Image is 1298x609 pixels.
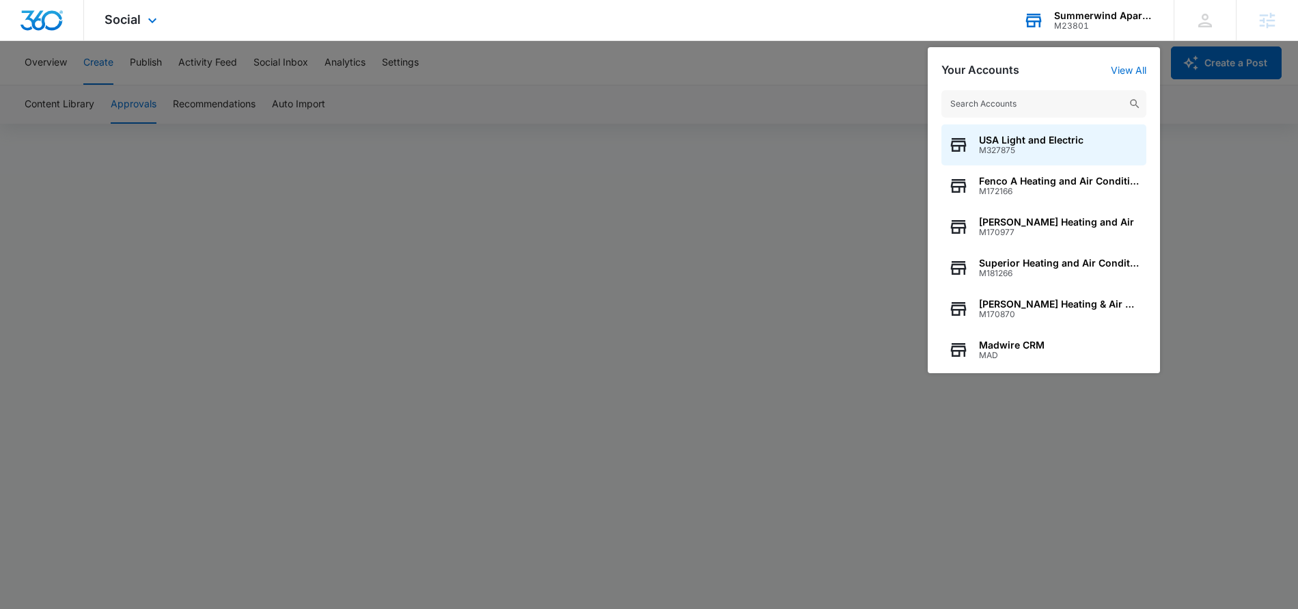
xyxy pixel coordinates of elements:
button: Superior Heating and Air ConditioningM181266 [941,247,1146,288]
span: Superior Heating and Air Conditioning [979,258,1140,269]
div: account id [1054,21,1154,31]
div: account name [1054,10,1154,21]
span: [PERSON_NAME] Heating and Air [979,217,1134,228]
span: Madwire CRM [979,340,1045,351]
button: [PERSON_NAME] Heating and AirM170977 [941,206,1146,247]
button: Madwire CRMMAD [941,329,1146,370]
input: Search Accounts [941,90,1146,118]
span: M327875 [979,146,1083,155]
button: USA Light and ElectricM327875 [941,124,1146,165]
span: Fenco A Heating and Air Conditioning [979,176,1140,187]
span: MAD [979,351,1045,360]
button: [PERSON_NAME] Heating & Air ConditioningM170870 [941,288,1146,329]
button: Fenco A Heating and Air ConditioningM172166 [941,165,1146,206]
span: M181266 [979,269,1140,278]
span: M172166 [979,187,1140,196]
span: [PERSON_NAME] Heating & Air Conditioning [979,299,1140,310]
a: View All [1111,64,1146,76]
h2: Your Accounts [941,64,1019,77]
span: M170977 [979,228,1134,237]
span: USA Light and Electric [979,135,1083,146]
span: M170870 [979,310,1140,319]
span: Social [105,12,141,27]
